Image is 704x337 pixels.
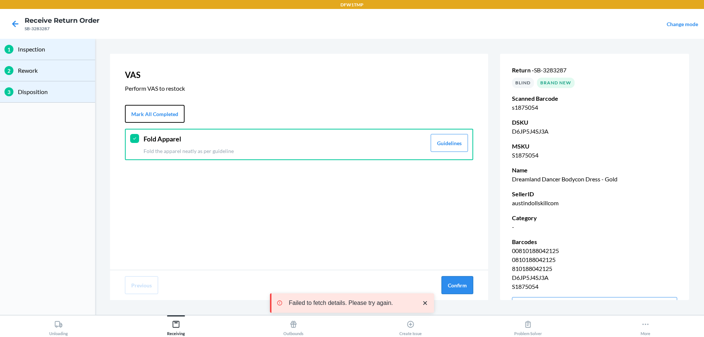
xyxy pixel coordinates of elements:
[421,299,429,307] svg: close toast
[25,16,100,25] h4: Receive Return Order
[512,103,677,112] p: s1875054
[587,315,704,336] button: More
[512,255,677,264] p: 0810188042125
[667,21,698,27] a: Change mode
[144,134,426,144] header: Fold Apparel
[340,1,364,8] p: DFW1TMP
[125,105,185,123] button: Mark All Completed
[512,166,677,175] p: Name
[641,317,650,336] div: More
[512,151,677,160] p: S1875054
[49,317,68,336] div: Unloading
[512,222,677,231] p: -
[235,315,352,336] button: Outbounds
[167,317,185,336] div: Receiving
[512,66,677,75] p: Return -
[469,315,587,336] button: Problem Solver
[512,282,677,291] p: S1875054
[431,134,468,152] button: Guidelines
[4,45,13,54] div: 1
[512,213,677,222] p: Category
[512,118,677,127] p: DSKU
[537,78,575,88] div: Brand New
[4,87,13,96] div: 3
[512,175,677,184] p: Dreamland Dancer Bodycon Dress - Gold
[512,237,677,246] p: Barcodes
[512,199,677,207] p: austindollskillcom
[514,317,542,336] div: Problem Solver
[117,315,235,336] button: Receiving
[18,45,91,54] p: Inspection
[18,66,91,75] p: Rework
[534,66,566,74] span: SB-3283287
[18,87,91,96] p: Disposition
[512,246,677,255] p: 00810188042125
[512,273,677,282] p: D6JP5J4SJ3A
[512,297,677,315] button: Download Label
[512,142,677,151] p: MSKU
[512,190,677,199] p: SellerID
[125,69,473,81] p: VAS
[125,84,473,93] p: Perform VAS to restock
[441,276,473,294] button: Confirm
[512,94,677,103] p: Scanned Barcode
[125,276,158,294] button: Previous
[512,78,534,88] div: BLIND
[25,25,100,32] div: SB-3283287
[4,66,13,75] div: 2
[512,127,677,136] p: D6JP5J4SJ3A
[144,147,426,155] p: Fold the apparel neatly as per guideline
[289,299,414,307] p: Failed to fetch details. Please try again.
[512,264,677,273] p: 810188042125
